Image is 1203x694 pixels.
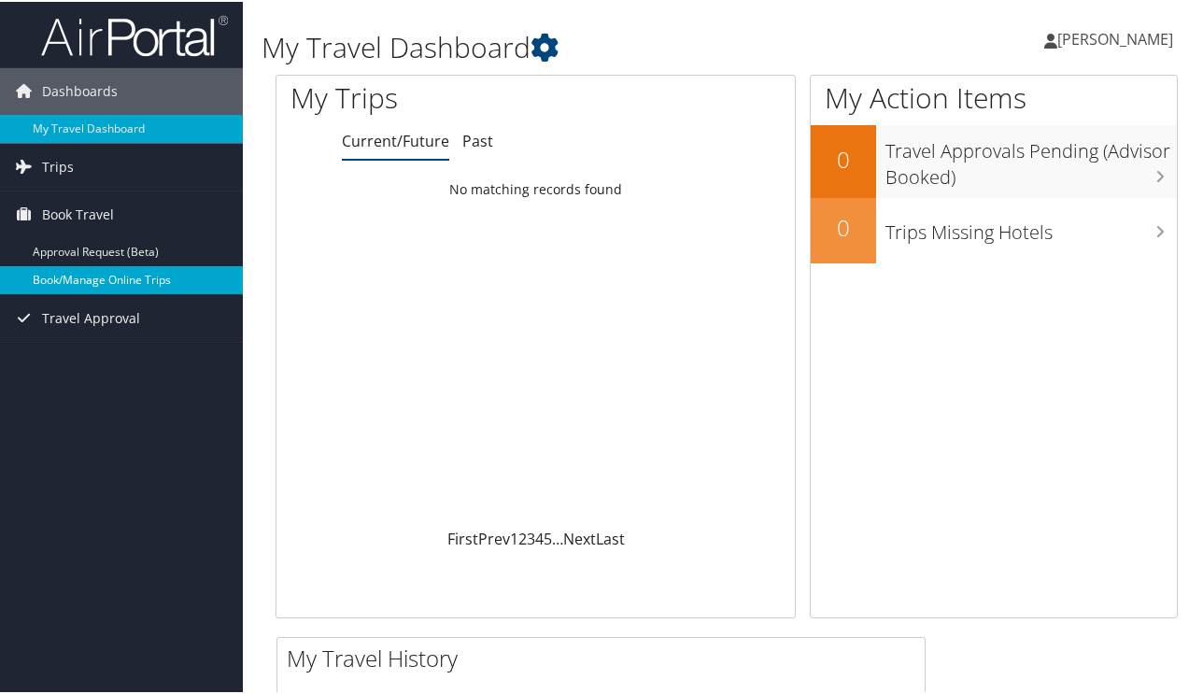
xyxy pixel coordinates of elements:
[1044,9,1192,65] a: [PERSON_NAME]
[42,190,114,236] span: Book Travel
[342,129,449,149] a: Current/Future
[290,77,565,116] h1: My Trips
[42,293,140,340] span: Travel Approval
[885,208,1177,244] h3: Trips Missing Hotels
[462,129,493,149] a: Past
[811,196,1177,262] a: 0Trips Missing Hotels
[447,527,478,547] a: First
[478,527,510,547] a: Prev
[811,142,876,174] h2: 0
[1057,27,1173,48] span: [PERSON_NAME]
[544,527,552,547] a: 5
[262,26,882,65] h1: My Travel Dashboard
[42,66,118,113] span: Dashboards
[552,527,563,547] span: …
[535,527,544,547] a: 4
[510,527,518,547] a: 1
[287,641,925,673] h2: My Travel History
[811,210,876,242] h2: 0
[563,527,596,547] a: Next
[42,142,74,189] span: Trips
[518,527,527,547] a: 2
[885,127,1177,189] h3: Travel Approvals Pending (Advisor Booked)
[811,77,1177,116] h1: My Action Items
[41,12,228,56] img: airportal-logo.png
[596,527,625,547] a: Last
[276,171,795,205] td: No matching records found
[527,527,535,547] a: 3
[811,123,1177,195] a: 0Travel Approvals Pending (Advisor Booked)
